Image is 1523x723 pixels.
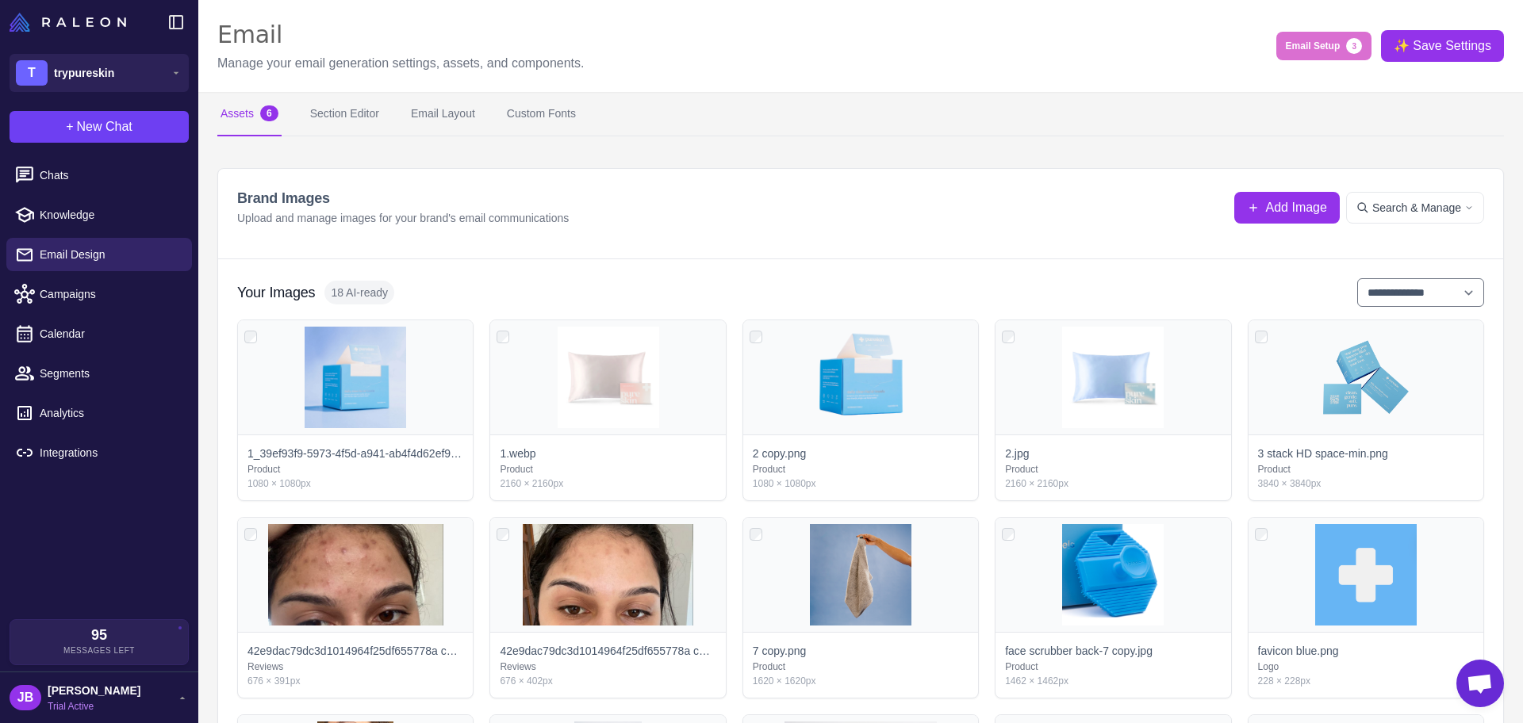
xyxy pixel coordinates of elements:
p: 42e9dac79dc3d1014964f25df655778a copy 2.jpg [247,642,463,660]
span: Chats [40,166,179,184]
span: New Chat [77,117,132,136]
p: Product [1005,660,1221,674]
p: 1_39ef93f9-5973-4f5d-a941-ab4f4d62ef96.jpg [247,445,463,462]
p: 1.webp [500,445,535,462]
img: Raleon Logo [10,13,126,32]
p: Reviews [247,660,463,674]
a: Integrations [6,436,192,469]
span: 95 [91,628,107,642]
a: Raleon Logo [10,13,132,32]
p: 1080 × 1080px [247,476,463,491]
span: [PERSON_NAME] [48,682,140,699]
button: Custom Fonts [504,92,579,136]
button: Ttrypureskin [10,54,189,92]
span: Trial Active [48,699,140,713]
h3: Your Images [237,282,315,304]
span: Email Design [40,246,179,263]
a: Campaigns [6,277,192,311]
span: Email Setup [1286,39,1341,53]
button: Search & Manage [1346,192,1484,224]
p: Product [247,462,463,476]
a: Knowledge [6,198,192,231]
p: 2 copy.png [753,445,806,462]
span: Messages Left [63,645,135,656]
p: Product [1258,462,1474,476]
p: 676 × 391px [247,674,463,688]
div: JB [10,685,41,710]
div: Email [217,19,585,51]
p: Product [500,462,715,476]
span: Knowledge [40,206,179,224]
div: T [16,60,48,86]
span: Integrations [40,444,179,461]
span: Add Image [1266,198,1327,217]
p: 1620 × 1620px [753,674,969,688]
a: Chats [6,159,192,192]
button: Section Editor [307,92,382,136]
p: 2.jpg [1005,445,1029,462]
button: Email Setup3 [1276,32,1372,60]
span: Segments [40,365,179,382]
p: Product [753,462,969,476]
p: 1462 × 1462px [1005,674,1221,688]
p: 2160 × 2160px [500,476,715,491]
span: Calendar [40,325,179,342]
button: ✨Save Settings [1381,30,1504,62]
p: 676 × 402px [500,674,715,688]
a: Calendar [6,317,192,350]
span: Search & Manage [1372,199,1461,216]
a: Email Design [6,238,192,271]
h2: Brand Images [237,188,569,209]
p: Logo [1258,660,1474,674]
button: Assets6 [217,92,282,136]
p: Product [753,660,969,674]
span: 3 [1346,38,1362,54]
span: ✨ [1394,36,1406,49]
a: Segments [6,357,192,390]
p: 7 copy.png [753,642,806,660]
p: 42e9dac79dc3d1014964f25df655778a copy.jpg [500,642,715,660]
p: 2160 × 2160px [1005,476,1221,491]
a: Analytics [6,396,192,430]
p: 3 stack HD space-min.png [1258,445,1388,462]
span: Campaigns [40,285,179,303]
p: Upload and manage images for your brand's email communications [237,209,569,227]
span: 18 AI-ready [324,281,394,304]
p: 1080 × 1080px [753,476,969,491]
span: Analytics [40,404,179,422]
button: Email Layout [408,92,478,136]
span: + [66,117,73,136]
span: trypureskin [54,64,114,82]
p: 3840 × 3840px [1258,476,1474,491]
button: +New Chat [10,111,189,143]
p: Reviews [500,660,715,674]
p: face scrubber back-7 copy.jpg [1005,642,1153,660]
p: favicon blue.png [1258,642,1339,660]
p: 228 × 228px [1258,674,1474,688]
button: Add Image [1234,192,1340,224]
p: Manage your email generation settings, assets, and components. [217,54,585,73]
p: Product [1005,462,1221,476]
div: Open chat [1456,660,1504,707]
span: 6 [260,105,278,121]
